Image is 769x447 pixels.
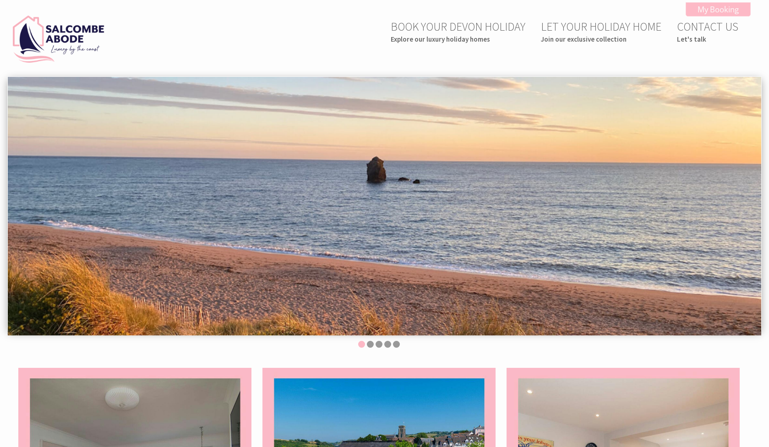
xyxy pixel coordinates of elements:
a: LET YOUR HOLIDAY HOMEJoin our exclusive collection [541,19,661,43]
a: My Booking [686,2,751,16]
img: Salcombe Abode [13,16,104,63]
small: Let's talk [677,35,738,43]
small: Join our exclusive collection [541,35,661,43]
a: BOOK YOUR DEVON HOLIDAYExplore our luxury holiday homes [391,19,525,43]
a: CONTACT USLet's talk [677,19,738,43]
small: Explore our luxury holiday homes [391,35,525,43]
